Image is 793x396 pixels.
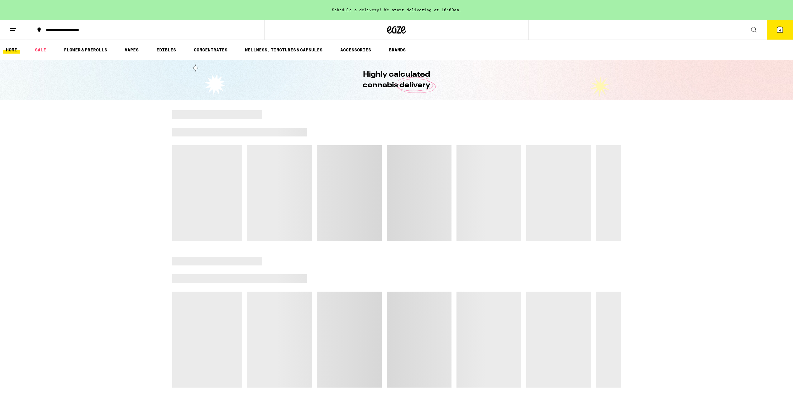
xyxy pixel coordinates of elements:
a: CONCENTRATES [191,46,231,54]
a: HOME [3,46,20,54]
a: EDIBLES [153,46,179,54]
a: WELLNESS, TINCTURES & CAPSULES [242,46,326,54]
a: VAPES [122,46,142,54]
a: BRANDS [386,46,409,54]
a: ACCESSORIES [337,46,374,54]
h1: Highly calculated cannabis delivery [345,69,448,91]
a: FLOWER & PREROLLS [61,46,110,54]
button: 4 [767,20,793,40]
span: 4 [779,28,781,32]
a: SALE [32,46,49,54]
